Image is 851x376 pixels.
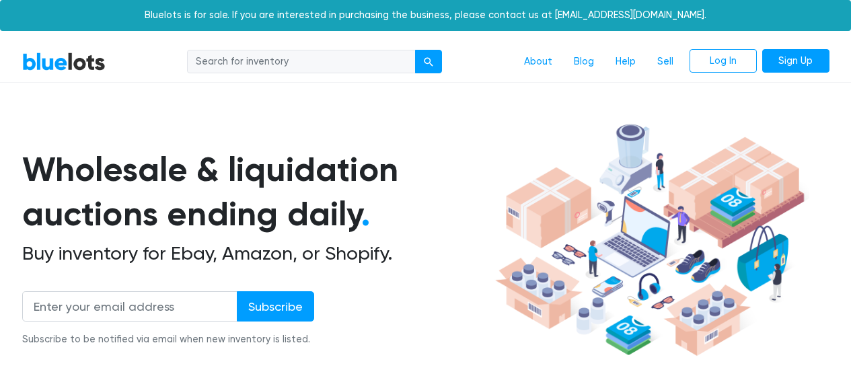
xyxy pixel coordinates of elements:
input: Enter your email address [22,291,237,322]
a: Help [605,49,646,75]
div: Subscribe to be notified via email when new inventory is listed. [22,332,314,347]
a: About [513,49,563,75]
a: Sign Up [762,49,829,73]
span: . [361,194,370,234]
a: Sell [646,49,684,75]
a: BlueLots [22,52,106,71]
h1: Wholesale & liquidation auctions ending daily [22,147,490,237]
a: Log In [690,49,757,73]
a: Blog [563,49,605,75]
img: hero-ee84e7d0318cb26816c560f6b4441b76977f77a177738b4e94f68c95b2b83dbb.png [490,118,809,363]
input: Search for inventory [187,50,416,74]
h2: Buy inventory for Ebay, Amazon, or Shopify. [22,242,490,265]
input: Subscribe [237,291,314,322]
